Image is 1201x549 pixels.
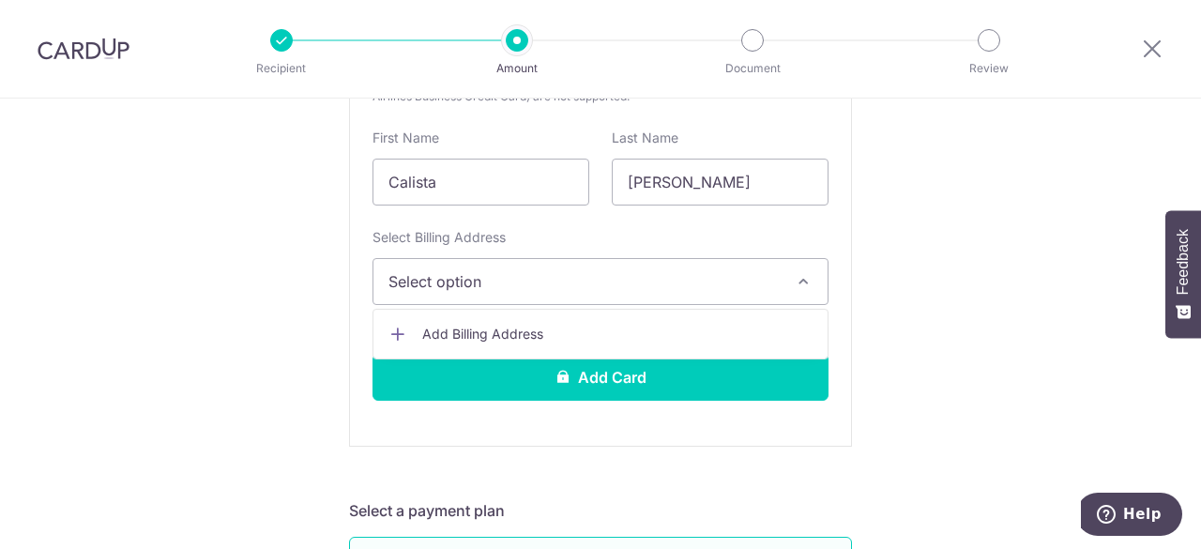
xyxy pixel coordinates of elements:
[372,354,829,401] button: Add Card
[372,159,589,206] input: Cardholder First Name
[683,59,822,78] p: Document
[388,270,779,293] span: Select option
[38,38,129,60] img: CardUp
[920,59,1058,78] p: Review
[448,59,586,78] p: Amount
[422,325,813,343] span: Add Billing Address
[373,317,828,351] a: Add Billing Address
[372,258,829,305] button: Select option
[1175,229,1192,295] span: Feedback
[612,159,829,206] input: Cardholder Last Name
[372,228,506,247] label: Select Billing Address
[1081,493,1182,540] iframe: Opens a widget where you can find more information
[349,499,852,522] h5: Select a payment plan
[372,129,439,147] label: First Name
[212,59,351,78] p: Recipient
[612,129,678,147] label: Last Name
[1165,210,1201,338] button: Feedback - Show survey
